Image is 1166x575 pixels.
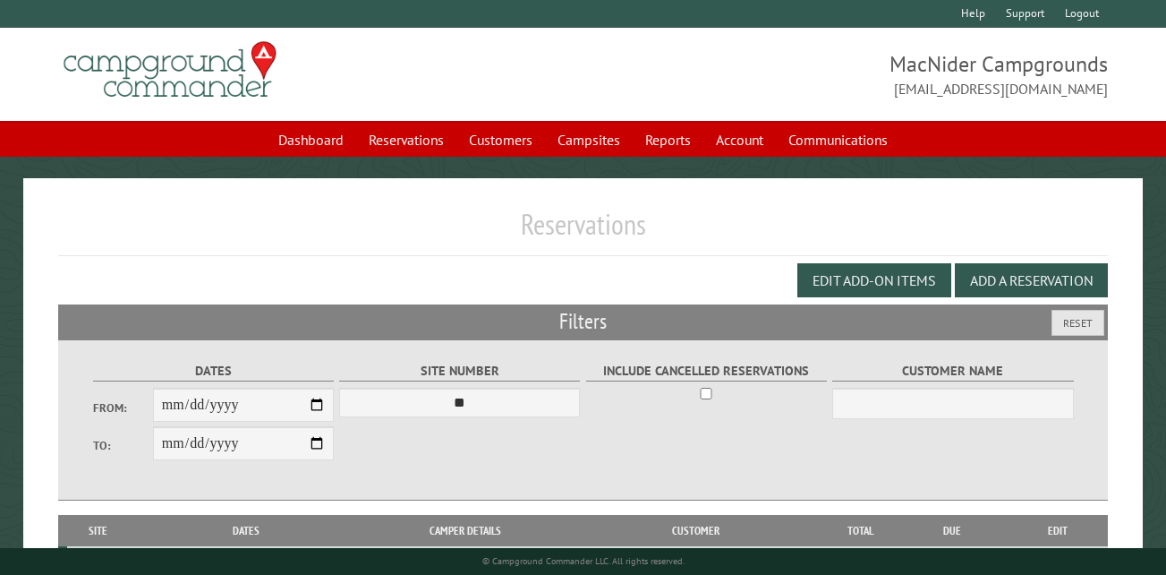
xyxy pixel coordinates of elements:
label: From: [93,399,153,416]
th: Dates [129,515,363,546]
button: Reset [1051,310,1104,336]
img: Campground Commander [58,35,282,105]
label: Dates [93,361,334,382]
label: To: [93,437,153,454]
span: MacNider Campgrounds [EMAIL_ADDRESS][DOMAIN_NAME] [583,49,1108,99]
a: Reservations [358,123,455,157]
th: Site [67,515,129,546]
th: Customer [567,515,825,546]
th: Due [897,515,1008,546]
th: Total [825,515,897,546]
button: Edit Add-on Items [797,263,951,297]
button: Add a Reservation [955,263,1108,297]
th: Camper Details [363,515,567,546]
a: Reports [634,123,702,157]
label: Site Number [339,361,580,382]
a: Communications [778,123,898,157]
label: Include Cancelled Reservations [586,361,827,382]
h2: Filters [58,305,1108,339]
small: © Campground Commander LLC. All rights reserved. [482,555,685,567]
h1: Reservations [58,207,1108,256]
th: Edit [1008,515,1108,546]
a: Account [705,123,774,157]
label: Customer Name [832,361,1073,382]
a: Campsites [547,123,631,157]
a: Dashboard [268,123,354,157]
a: Customers [458,123,543,157]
